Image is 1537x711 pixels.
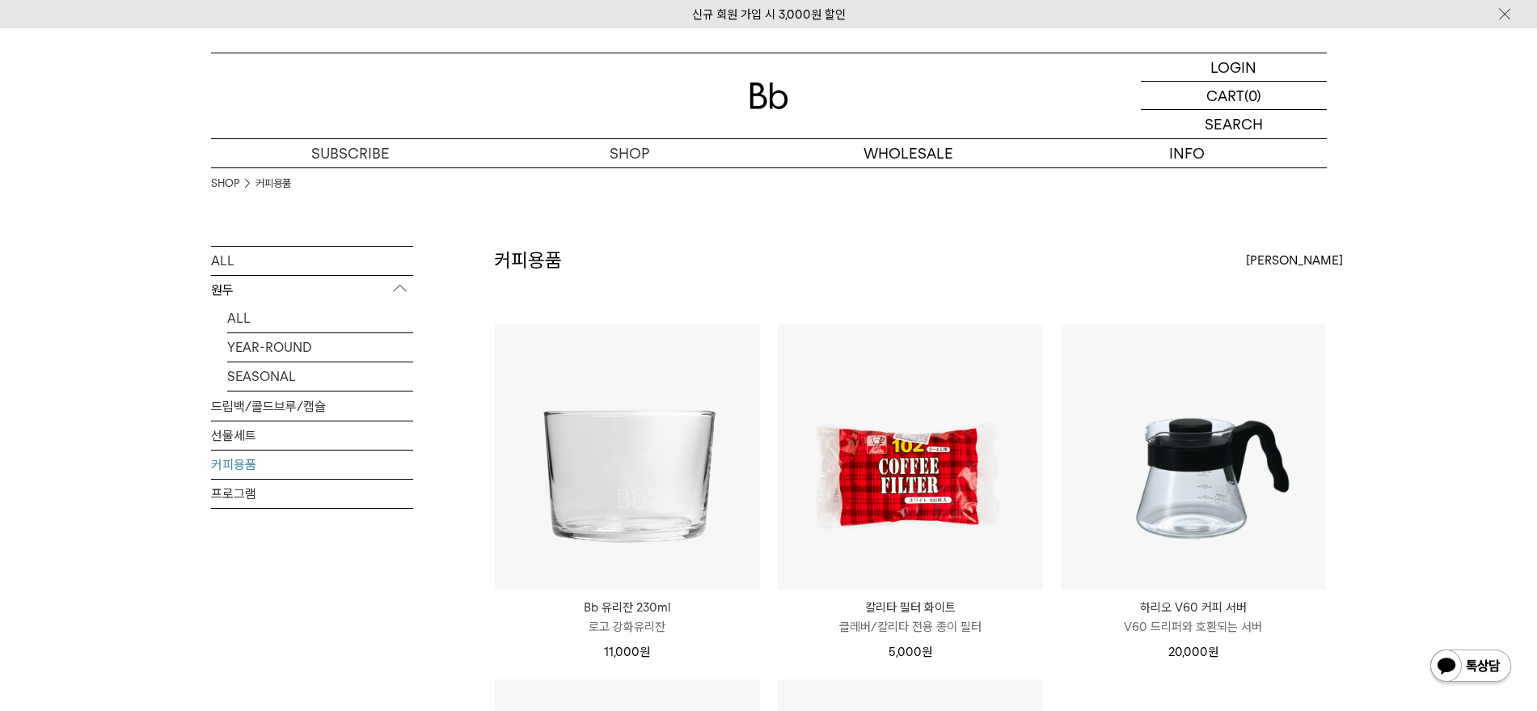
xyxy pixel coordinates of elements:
[211,276,413,305] p: 원두
[211,247,413,275] a: ALL
[1244,82,1261,109] p: (0)
[211,451,413,479] a: 커피용품
[1246,251,1343,270] span: [PERSON_NAME]
[889,645,932,659] span: 5,000
[1206,82,1244,109] p: CART
[211,176,239,192] a: SHOP
[495,598,760,617] p: Bb 유리잔 230ml
[1205,110,1263,138] p: SEARCH
[494,247,562,274] h2: 커피용품
[227,362,413,391] a: SEASONAL
[211,139,490,167] a: SUBSCRIBE
[692,7,846,22] a: 신규 회원 가입 시 3,000원 할인
[922,645,932,659] span: 원
[1429,648,1513,687] img: 카카오톡 채널 1:1 채팅 버튼
[640,645,650,659] span: 원
[1061,324,1326,590] img: 하리오 V60 커피 서버
[495,598,760,637] a: Bb 유리잔 230ml 로고 강화유리잔
[211,392,413,421] a: 드립백/콜드브루/캡슐
[227,333,413,362] a: YEAR-ROUND
[1168,645,1218,659] span: 20,000
[227,304,413,332] a: ALL
[778,617,1043,637] p: 클레버/칼리타 전용 종이 필터
[1208,645,1218,659] span: 원
[1061,598,1326,637] a: 하리오 V60 커피 서버 V60 드리퍼와 호환되는 서버
[1061,598,1326,617] p: 하리오 V60 커피 서버
[1061,617,1326,637] p: V60 드리퍼와 호환되는 서버
[255,176,291,192] a: 커피용품
[495,324,760,590] img: Bb 유리잔 230ml
[211,421,413,450] a: 선물세트
[495,617,760,637] p: 로고 강화유리잔
[211,480,413,508] a: 프로그램
[1141,82,1327,110] a: CART (0)
[490,139,769,167] a: SHOP
[749,83,788,109] img: 로고
[1141,53,1327,82] a: LOGIN
[778,598,1043,617] p: 칼리타 필터 화이트
[778,598,1043,637] a: 칼리타 필터 화이트 클레버/칼리타 전용 종이 필터
[1210,53,1256,81] p: LOGIN
[604,645,650,659] span: 11,000
[1048,139,1327,167] p: INFO
[778,324,1043,590] img: 칼리타 필터 화이트
[769,139,1048,167] p: WHOLESALE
